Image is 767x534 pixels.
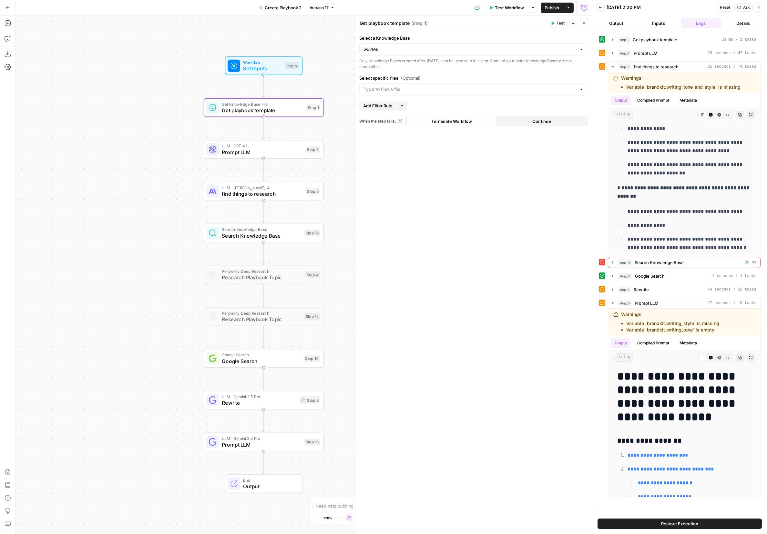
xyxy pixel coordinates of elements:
[621,75,741,90] div: Warnings
[626,84,741,90] li: Variable `brandkit.writing_tone_and_style` is missing
[708,287,756,292] span: 44 seconds / 32 tasks
[222,143,302,149] span: LLM · GPT-4.1
[262,201,265,223] g: Edge from step_5 to step_16
[304,439,320,446] div: Step 18
[618,50,631,56] span: step_7
[204,265,324,284] div: Perplexity Deep ResearchResearch Playbook TopicStep 4
[363,86,576,93] input: Type to find a file
[243,64,281,72] span: Set Inputs
[222,226,301,232] span: Search Knowledge Base
[204,56,324,75] div: WorkflowSet InputsInputs
[222,393,296,400] span: LLM · Gemini 2.5 Pro
[676,95,701,105] button: Metadata
[639,18,678,28] button: Inputs
[204,433,324,451] div: LLM · Gemini 2.5 ProPrompt LLMStep 18
[222,399,296,407] span: Rewrite
[265,5,302,11] span: Create Playbook 2
[255,3,305,13] button: Create Playbook 2
[608,271,760,281] button: 4 seconds / 1 tasks
[262,284,265,307] g: Edge from step_4 to step_12
[222,310,301,316] span: Perplexity Deep Research
[712,273,756,279] span: 4 seconds / 1 tasks
[222,184,302,191] span: LLM · [PERSON_NAME] 4
[532,118,551,124] span: Continue
[541,3,563,13] button: Publish
[360,20,410,26] textarea: Get playbook template
[306,146,321,153] div: Step 7
[306,188,321,195] div: Step 5
[204,307,324,326] div: Perplexity Deep ResearchResearch Playbook TopicStep 12
[608,298,760,308] button: 27 seconds / 10 tasks
[363,46,576,53] input: Guides
[621,311,719,333] div: Warnings
[635,259,684,266] span: Search Knowledge Base
[635,273,665,279] span: Google Search
[323,515,332,520] span: 120%
[222,268,302,274] span: Perplexity Deep Research
[204,349,324,368] div: Google SearchGoogle SearchStep 14
[222,315,301,323] span: Research Playbook Topic
[222,441,301,449] span: Prompt LLM
[204,391,324,410] div: LLM · Gemini 2.5 ProRewriteStep 3
[634,64,679,70] span: find things to research
[359,75,588,81] label: Select specific files
[633,36,677,43] span: Get playbook template
[608,62,760,72] button: 25 seconds / 74 tasks
[608,35,760,45] button: 83 ms / 1 tasks
[497,116,587,126] button: Continue
[608,48,760,58] button: 29 seconds / 47 tasks
[204,98,324,117] div: Get Knowledge Base FileGet playbook templateStep 1
[363,103,392,109] span: Add Filter Rule
[262,410,265,432] g: Edge from step_3 to step_18
[618,36,630,43] span: step_1
[618,286,631,293] span: step_3
[708,64,756,70] span: 25 seconds / 74 tasks
[431,118,472,124] span: Terminate Workflow
[401,75,421,81] span: (Optional)
[359,58,588,70] div: Only Knowledge Bases created after [DATE], can be used with this step. Some of your older Knowled...
[745,260,756,265] span: 28 ms
[243,482,296,490] span: Output
[204,224,324,242] div: Search Knowledge BaseSearch Knowledge BaseStep 16
[618,273,632,279] span: step_14
[633,338,673,348] button: Compiled Prompt
[676,338,701,348] button: Metadata
[613,111,633,119] span: string
[661,520,698,527] span: Restore Execution
[262,451,265,474] g: Edge from step_18 to end
[743,5,750,10] span: Ask
[618,300,632,306] span: step_18
[626,320,719,327] li: Variable `brandkit.writing_style` is missing
[222,435,301,441] span: LLM · Gemini 2.5 Pro
[613,353,633,362] span: string
[359,118,403,124] a: When the step fails:
[723,18,763,28] button: Details
[285,62,299,69] div: Inputs
[262,368,265,390] g: Edge from step_14 to step_3
[608,284,760,295] button: 44 seconds / 32 tasks
[618,259,632,266] span: step_16
[222,352,301,358] span: Google Search
[598,519,762,529] button: Restore Execution
[304,313,320,320] div: Step 12
[204,140,324,159] div: LLM · GPT-4.1Prompt LLMStep 7
[204,182,324,201] div: LLM · [PERSON_NAME] 4find things to researchStep 5
[611,95,631,105] button: Output
[633,95,673,105] button: Compiled Prompt
[608,72,760,254] div: 25 seconds / 74 tasks
[262,159,265,181] g: Edge from step_7 to step_5
[634,50,658,56] span: Prompt LLM
[262,117,265,139] g: Edge from step_1 to step_7
[618,64,631,70] span: step_5
[359,35,588,41] label: Select a Knowledge Base
[222,101,303,107] span: Get Knowledge Base File
[222,273,302,281] span: Research Playbook Topic
[485,3,528,13] button: Test Workflow
[304,230,320,237] div: Step 16
[495,5,524,11] span: Test Workflow
[608,309,760,497] div: 27 seconds / 10 tasks
[310,5,329,11] span: Version 17
[734,3,753,12] button: Ask
[545,5,559,11] span: Publish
